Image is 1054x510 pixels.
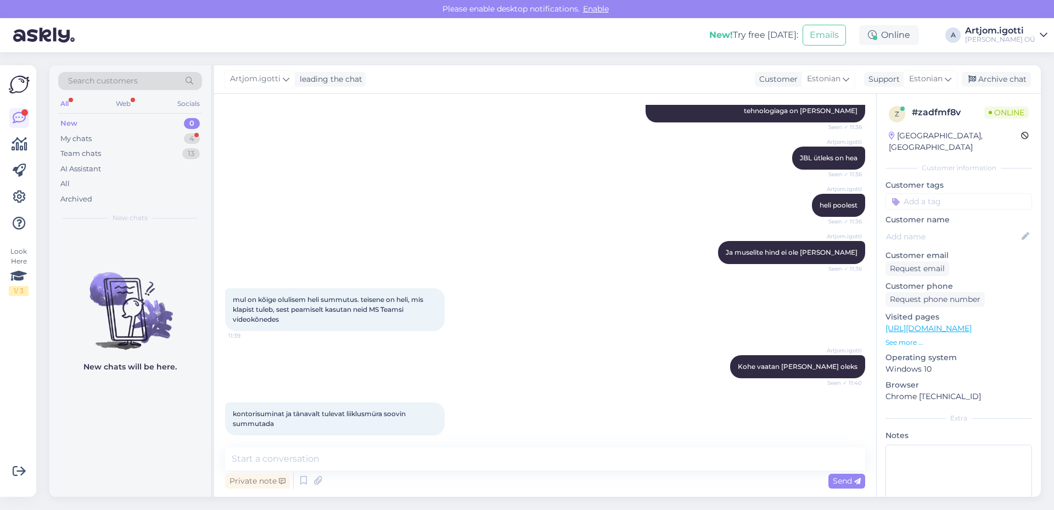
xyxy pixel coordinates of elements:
div: 13 [182,148,200,159]
span: Seen ✓ 11:36 [821,217,862,226]
input: Add name [886,231,1019,243]
span: Enable [580,4,612,14]
img: No chats [49,253,211,351]
p: See more ... [885,338,1032,348]
p: Customer email [885,250,1032,261]
div: Look Here [9,246,29,296]
div: All [58,97,71,111]
p: Visited pages [885,311,1032,323]
img: Askly Logo [9,74,30,95]
span: Seen ✓ 11:40 [821,379,862,387]
div: Archived [60,194,92,205]
a: Artjom.igotti[PERSON_NAME] OÜ [965,26,1047,44]
span: Artjom.igotti [821,138,862,146]
span: Artjom.igotti [821,185,862,193]
div: All [60,178,70,189]
div: [PERSON_NAME] OÜ [965,35,1035,44]
p: Browser [885,379,1032,391]
span: Seen ✓ 11:36 [821,170,862,178]
div: Support [864,74,900,85]
div: Online [859,25,919,45]
div: Private note [225,474,290,489]
div: 1 / 3 [9,286,29,296]
span: mul on kõige olulisem heli summutus. teisene on heli, mis klapist tuleb, sest peamiselt kasutan n... [233,295,425,323]
div: A [945,27,961,43]
span: New chats [113,213,148,223]
div: leading the chat [295,74,362,85]
span: Send [833,476,861,486]
span: Artjom.igotti [230,73,281,85]
span: Artjom.igotti [821,346,862,355]
div: # zadfmf8v [912,106,984,119]
span: Seen ✓ 11:36 [821,123,862,131]
div: Archive chat [962,72,1031,87]
b: New! [709,30,733,40]
p: Customer phone [885,281,1032,292]
div: Customer information [885,163,1032,173]
div: My chats [60,133,92,144]
p: New chats will be here. [83,361,177,373]
span: Seen ✓ 11:36 [821,265,862,273]
div: AI Assistant [60,164,101,175]
div: Request email [885,261,949,276]
span: Kohe vaatan [PERSON_NAME] oleks [738,362,857,371]
span: Artjom.igotti [821,232,862,240]
div: Customer [755,74,798,85]
p: Chrome [TECHNICAL_ID] [885,391,1032,402]
p: Windows 10 [885,363,1032,375]
div: Socials [175,97,202,111]
p: Operating system [885,352,1032,363]
span: 11:39 [228,332,270,340]
div: 0 [184,118,200,129]
div: Team chats [60,148,101,159]
div: Artjom.igotti [965,26,1035,35]
p: Customer name [885,214,1032,226]
div: [GEOGRAPHIC_DATA], [GEOGRAPHIC_DATA] [889,130,1021,153]
span: Ja muselite hind ei ole [PERSON_NAME] [726,248,857,256]
p: Customer tags [885,180,1032,191]
span: kontorisuminat ja tänavalt tulevat liiklusmüra soovin summutada [233,410,407,428]
span: Estonian [807,73,840,85]
button: Emails [803,25,846,46]
span: 11:41 [228,436,270,444]
span: Online [984,107,1029,119]
div: Request phone number [885,292,985,307]
p: Notes [885,430,1032,441]
a: [URL][DOMAIN_NAME] [885,323,972,333]
span: heli poolest [820,201,857,209]
div: New [60,118,77,129]
span: z [895,110,899,118]
span: Estonian [909,73,943,85]
div: Extra [885,413,1032,423]
div: 4 [184,133,200,144]
div: Web [114,97,133,111]
span: JBL ütleks on hea [800,154,857,162]
input: Add a tag [885,193,1032,210]
span: Search customers [68,75,138,87]
div: Try free [DATE]: [709,29,798,42]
